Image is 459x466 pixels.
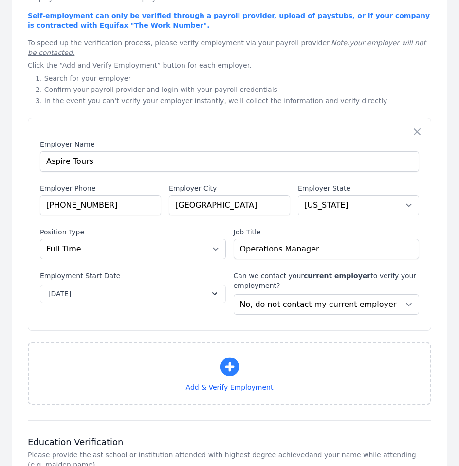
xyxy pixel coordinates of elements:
[28,11,431,30] p: Self-employment can only be verified through a payroll provider, upload of paystubs, or if your c...
[169,183,290,193] label: Employer City
[40,271,226,281] label: Employment Start Date
[40,140,419,149] label: Employer Name
[36,84,431,95] li: Confirm your payroll provider and login with your payroll credentials
[28,436,431,448] h3: Education Verification
[28,39,426,56] span: To speed up the verification process, please verify employment via your payroll provider.
[36,95,431,107] li: In the event you can't verify your employer instantly, we'll collect the information and verify d...
[298,183,419,193] label: Employer State
[234,239,420,259] input: Job Title
[234,272,417,289] span: Can we contact your to verify your employment?
[40,151,419,172] input: Employer Name
[91,451,309,459] u: last school or institution attended with highest degree achieved
[304,272,370,280] b: current employer
[40,285,226,303] button: [DATE]
[40,227,226,237] label: Position Type
[28,342,431,405] button: Add & Verify Employment
[40,382,419,392] span: Add & Verify Employment
[40,195,161,215] input: Employer Phone
[28,60,431,70] p: Click the “Add and Verify Employment” button for each employer.
[169,195,290,215] input: Employer City
[48,289,71,299] span: [DATE]
[234,227,420,237] label: Job Title
[40,183,161,193] label: Employer Phone
[36,73,431,84] li: Search for your employer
